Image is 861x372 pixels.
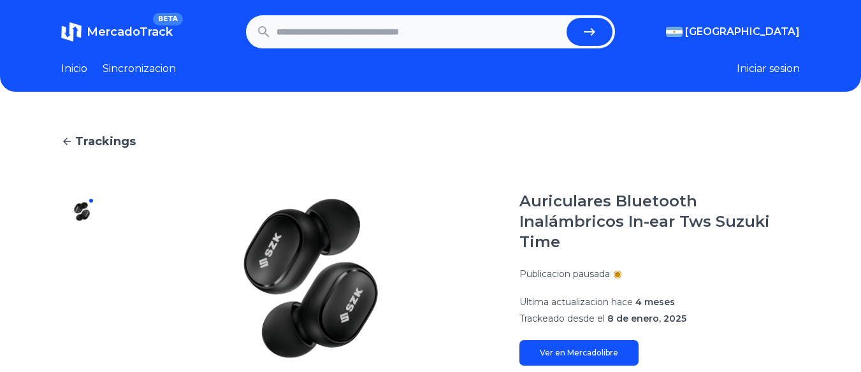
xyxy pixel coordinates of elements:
span: BETA [153,13,183,25]
button: [GEOGRAPHIC_DATA] [666,24,800,39]
a: MercadoTrackBETA [61,22,173,42]
img: Argentina [666,27,683,37]
img: MercadoTrack [61,22,82,42]
span: MercadoTrack [87,25,173,39]
a: Inicio [61,61,87,76]
img: Auriculares Bluetooth Inalámbricos In-ear Tws Suzuki Time [71,283,92,303]
img: Auriculares Bluetooth Inalámbricos In-ear Tws Suzuki Time [71,242,92,262]
span: Trackings [75,132,136,150]
h1: Auriculares Bluetooth Inalámbricos In-ear Tws Suzuki Time [519,191,800,252]
span: 8 de enero, 2025 [607,313,686,324]
span: [GEOGRAPHIC_DATA] [685,24,800,39]
p: Publicacion pausada [519,268,610,280]
img: Auriculares Bluetooth Inalámbricos In-ear Tws Suzuki Time [71,201,92,222]
span: 4 meses [635,296,675,308]
button: Iniciar sesion [737,61,800,76]
span: Ultima actualizacion hace [519,296,633,308]
a: Sincronizacion [103,61,176,76]
a: Ver en Mercadolibre [519,340,639,366]
img: Auriculares Bluetooth Inalámbricos In-ear Tws Suzuki Time [127,191,494,366]
a: Trackings [61,132,800,150]
span: Trackeado desde el [519,313,605,324]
